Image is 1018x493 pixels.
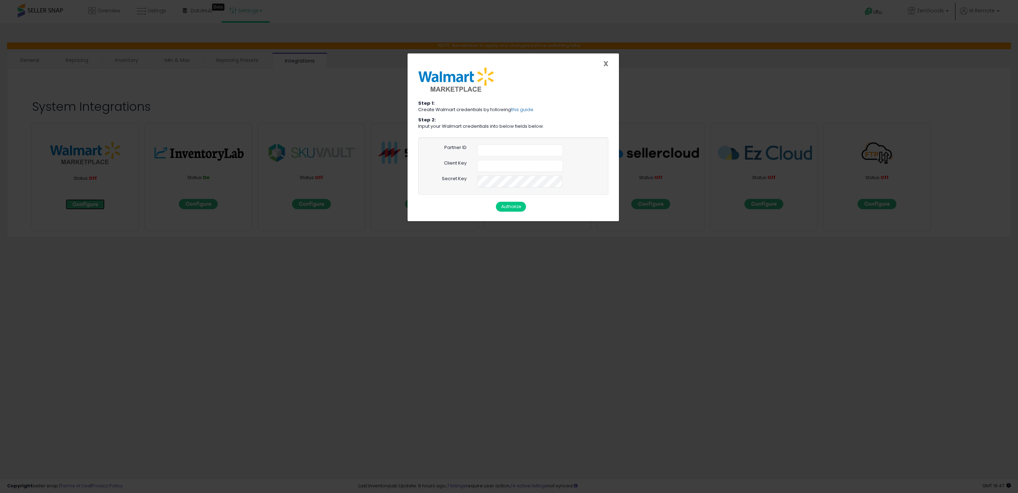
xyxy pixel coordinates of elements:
[418,123,608,130] p: Input your Walmart credentials into below fields below.
[442,176,467,182] label: Secret Key
[444,144,467,151] label: Partner ID
[444,160,467,167] label: Client Key
[496,202,526,212] button: Authorize
[418,67,495,92] img: Walmart Logo
[511,106,534,113] a: this guide.
[418,100,435,107] strong: Step 1:
[418,107,608,113] p: Create Walmart credentials by following
[603,59,608,69] span: X
[418,116,436,123] strong: Step 2:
